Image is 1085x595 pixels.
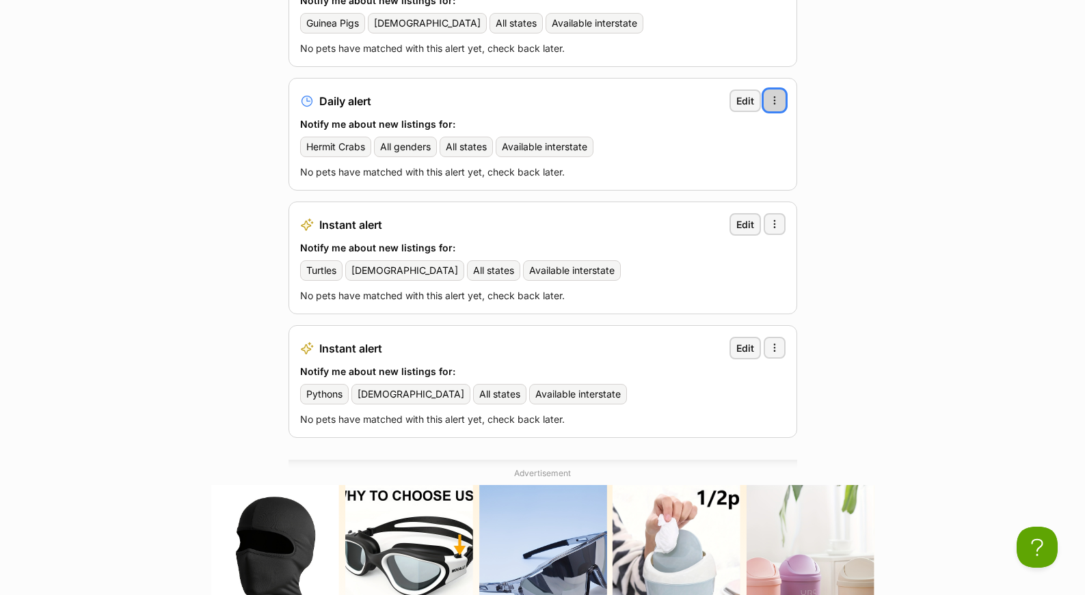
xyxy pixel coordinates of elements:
span: Daily alert [319,95,371,107]
span: Instant alert [319,342,382,355]
span: All states [473,264,514,277]
h3: Notify me about new listings for: [300,117,786,131]
span: Available interstate [535,387,621,401]
span: Available interstate [502,140,587,154]
span: [DEMOGRAPHIC_DATA] [374,16,481,30]
a: Edit [729,337,761,359]
span: Available interstate [529,264,615,277]
span: Pythons [306,387,343,401]
span: [DEMOGRAPHIC_DATA] [351,264,458,277]
span: Instant alert [319,219,382,231]
span: All states [446,140,487,154]
span: Guinea Pigs [306,16,359,30]
span: Available interstate [552,16,637,30]
span: [DEMOGRAPHIC_DATA] [358,387,464,401]
p: No pets have matched with this alert yet, check back later. [300,289,786,303]
h3: Notify me about new listings for: [300,241,786,255]
span: Turtles [306,264,336,277]
p: No pets have matched with this alert yet, check back later. [300,165,786,179]
span: Hermit Crabs [306,140,365,154]
span: All states [496,16,537,30]
h3: Notify me about new listings for: [300,365,786,378]
a: Edit [729,213,761,236]
a: Edit [729,89,761,112]
span: All genders [380,140,431,154]
span: Edit [736,217,754,232]
span: All states [479,387,520,401]
iframe: Help Scout Beacon - Open [1017,527,1058,568]
p: No pets have matched with this alert yet, check back later. [300,42,786,55]
p: No pets have matched with this alert yet, check back later. [300,413,786,426]
span: Edit [736,341,754,355]
span: Edit [736,94,754,108]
